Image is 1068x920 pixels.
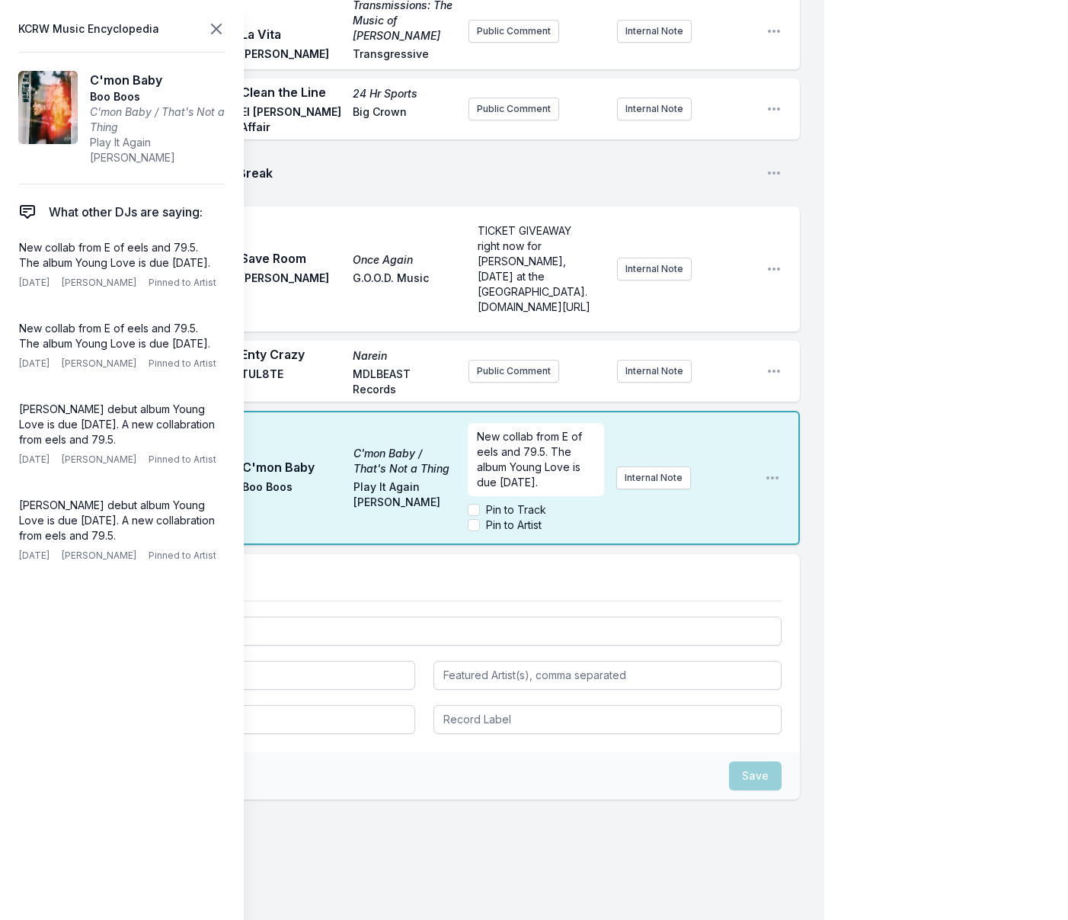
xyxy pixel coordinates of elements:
span: Play It Again [PERSON_NAME] [90,135,225,165]
span: Boo Boos [242,479,344,510]
span: Narein [353,348,456,364]
input: Track Title [67,617,782,646]
span: Pinned to Artist [149,357,216,370]
button: Open playlist item options [766,165,782,181]
button: Public Comment [468,98,559,120]
span: [DATE] [19,357,50,370]
span: [PERSON_NAME] [62,357,136,370]
span: [PERSON_NAME] [62,454,136,466]
span: TICKET GIVEAWAY right now for [PERSON_NAME], [DATE] at the [GEOGRAPHIC_DATA]. [DOMAIN_NAME][URL] [478,224,590,313]
span: C'mon Baby [242,458,344,476]
span: 24 Hr Sports [353,86,456,101]
span: Boo Boos [90,89,225,104]
button: Open playlist item options [766,24,782,39]
span: What other DJs are saying: [49,203,203,221]
p: New collab from E of eels and 79.5. The album Young Love is due [DATE]. [19,240,219,271]
p: New collab from E of eels and 79.5. The album Young Love is due [DATE]. [19,321,219,351]
span: Pinned to Artist [149,277,216,289]
button: Public Comment [468,360,559,383]
label: Pin to Track [486,502,546,518]
span: Clean the Line [241,83,344,101]
span: C'mon Baby / That's Not a Thing [90,104,225,135]
span: [PERSON_NAME] [241,271,344,289]
span: Once Again [353,252,456,268]
span: G.O.O.D. Music [353,271,456,289]
span: Play It Again [PERSON_NAME] [353,479,456,510]
button: Open playlist item options [766,101,782,117]
span: C'mon Baby / That's Not a Thing [353,446,456,476]
button: Public Comment [468,20,559,43]
button: Open playlist item options [765,470,780,486]
button: Open playlist item options [766,261,782,277]
input: Record Label [433,705,782,734]
button: Internal Note [617,98,692,120]
span: La Vita [241,25,344,43]
p: [PERSON_NAME] debut album Young Love is due [DATE]. A new collabration from eels and 79.5. [19,402,219,447]
span: TUL8TE [241,367,344,397]
button: Save [729,761,782,790]
button: Internal Note [617,360,692,383]
span: [DATE] [19,454,50,466]
span: Break [238,164,754,182]
span: New collab from E of eels and 79.5. The album Young Love is due [DATE]. [477,430,585,489]
span: Enty Crazy [241,345,344,364]
span: [DATE] [19,550,50,562]
span: El [PERSON_NAME] Affair [241,104,344,135]
span: Big Crown [353,104,456,135]
span: C'mon Baby [90,71,225,89]
button: Open playlist item options [766,364,782,379]
span: [PERSON_NAME] [62,277,136,289]
span: Transgressive [353,46,456,65]
label: Pin to Artist [486,518,542,533]
p: [PERSON_NAME] debut album Young Love is due [DATE]. A new collabration from eels and 79.5. [19,498,219,543]
button: Internal Note [617,258,692,280]
button: Internal Note [616,466,691,489]
span: Pinned to Artist [149,454,216,466]
span: [PERSON_NAME] [241,46,344,65]
span: Pinned to Artist [149,550,216,562]
input: Featured Artist(s), comma separated [433,661,782,690]
span: KCRW Music Encyclopedia [18,18,159,40]
button: Internal Note [617,20,692,43]
span: [DATE] [19,277,50,289]
img: C'mon Baby / That's Not a Thing [18,71,78,144]
span: MDLBEAST Records [353,367,456,397]
span: [PERSON_NAME] [62,550,136,562]
span: Save Room [241,249,344,268]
